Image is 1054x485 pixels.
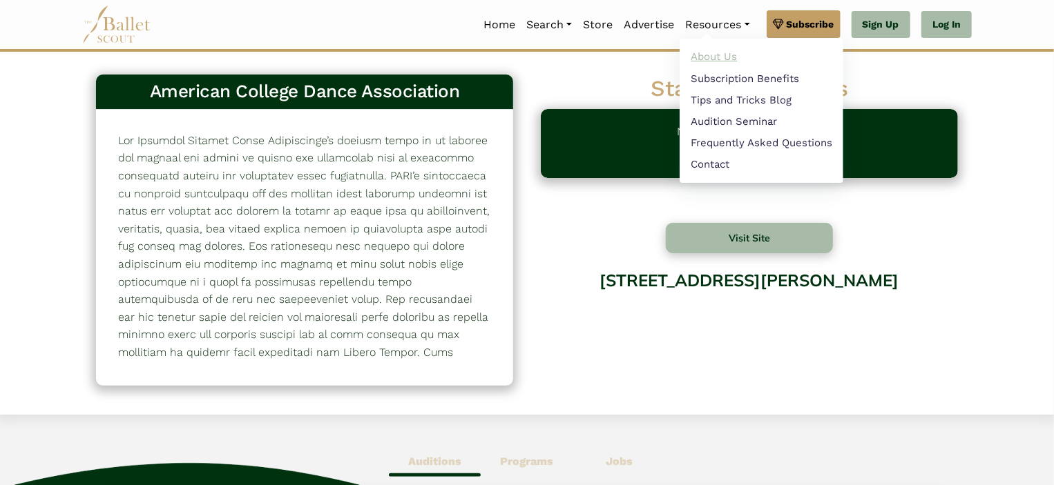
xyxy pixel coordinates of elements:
[680,110,843,132] a: Audition Seminar
[478,10,521,39] a: Home
[767,10,841,38] a: Subscribe
[680,39,843,184] ul: Resources
[680,89,843,110] a: Tips and Tricks Blog
[500,455,553,468] b: Programs
[606,455,633,468] b: Jobs
[680,10,755,39] a: Resources
[408,455,461,468] b: Auditions
[680,68,843,89] a: Subscription Benefits
[678,123,822,164] p: No standout features listed!
[921,11,972,39] a: Log In
[787,17,834,32] span: Subscribe
[618,10,680,39] a: Advertise
[577,10,618,39] a: Store
[541,75,958,103] h2: Standout Features
[680,46,843,68] a: About Us
[680,154,843,175] a: Contact
[107,80,502,103] h3: American College Dance Association
[666,223,833,253] button: Visit Site
[541,260,958,371] div: [STREET_ADDRESS][PERSON_NAME]
[773,17,784,32] img: gem.svg
[680,132,843,154] a: Frequently Asked Questions
[521,10,577,39] a: Search
[852,11,910,39] a: Sign Up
